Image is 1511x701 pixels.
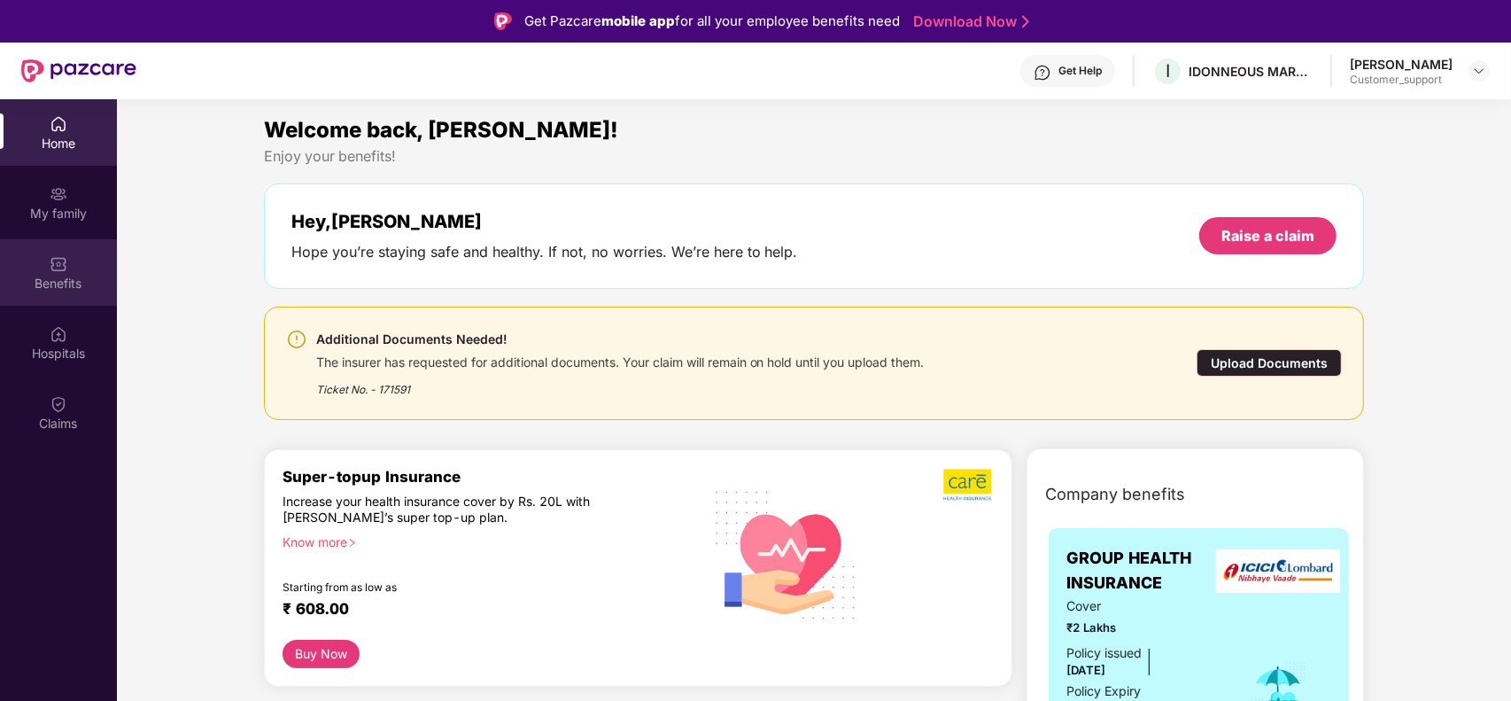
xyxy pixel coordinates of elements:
img: svg+xml;base64,PHN2ZyBpZD0iV2FybmluZ18tXzI0eDI0IiBkYXRhLW5hbWU9Ildhcm5pbmcgLSAyNHgyNCIgeG1sbnM9Im... [286,329,307,350]
div: Enjoy your benefits! [264,147,1365,166]
img: svg+xml;base64,PHN2ZyB3aWR0aD0iMjAiIGhlaWdodD0iMjAiIHZpZXdCb3g9IjAgMCAyMCAyMCIgZmlsbD0ibm9uZSIgeG... [50,185,67,203]
img: svg+xml;base64,PHN2ZyBpZD0iQmVuZWZpdHMiIHhtbG5zPSJodHRwOi8vd3d3LnczLm9yZy8yMDAwL3N2ZyIgd2lkdGg9Ij... [50,255,67,273]
div: ₹ 608.00 [283,600,680,621]
img: b5dec4f62d2307b9de63beb79f102df3.png [943,468,994,502]
button: Buy Now [283,640,360,668]
img: Logo [494,12,512,30]
div: Raise a claim [1221,226,1314,245]
span: right [347,538,357,548]
span: ₹2 Lakhs [1066,619,1226,637]
span: [DATE] [1066,663,1105,677]
img: svg+xml;base64,PHN2ZyBpZD0iQ2xhaW0iIHhtbG5zPSJodHRwOi8vd3d3LnczLm9yZy8yMDAwL3N2ZyIgd2lkdGg9IjIwIi... [50,395,67,413]
img: Stroke [1022,12,1029,31]
div: Get Pazcare for all your employee benefits need [524,11,900,32]
img: svg+xml;base64,PHN2ZyBpZD0iSGVscC0zMngzMiIgeG1sbnM9Imh0dHA6Ly93d3cudzMub3JnLzIwMDAvc3ZnIiB3aWR0aD... [1034,64,1051,82]
span: I [1166,60,1170,82]
div: Get Help [1058,64,1102,78]
div: The insurer has requested for additional documents. Your claim will remain on hold until you uplo... [316,350,925,370]
div: Super-topup Insurance [283,468,698,486]
span: Welcome back, [PERSON_NAME]! [264,117,618,143]
div: Ticket No. - 171591 [316,370,925,398]
div: Additional Documents Needed! [316,329,925,350]
div: Hope you’re staying safe and healthy. If not, no worries. We’re here to help. [291,243,798,261]
img: svg+xml;base64,PHN2ZyB4bWxucz0iaHR0cDovL3d3dy53My5vcmcvMjAwMC9zdmciIHhtbG5zOnhsaW5rPSJodHRwOi8vd3... [701,468,871,640]
strong: mobile app [601,12,675,29]
div: Starting from as low as [283,580,623,593]
div: Upload Documents [1197,349,1342,377]
div: Policy issued [1066,643,1142,663]
a: Download Now [913,12,1024,31]
span: GROUP HEALTH INSURANCE [1066,546,1226,596]
span: Company benefits [1045,482,1185,507]
img: insurerLogo [1216,549,1340,593]
div: [PERSON_NAME] [1350,56,1453,73]
img: svg+xml;base64,PHN2ZyBpZD0iSG9zcGl0YWxzIiB4bWxucz0iaHR0cDovL3d3dy53My5vcmcvMjAwMC9zdmciIHdpZHRoPS... [50,325,67,343]
div: IDONNEOUS MARKETING SERVICES PRIVATE LIMITED ( [GEOGRAPHIC_DATA]) [1189,63,1313,80]
div: Increase your health insurance cover by Rs. 20L with [PERSON_NAME]’s super top-up plan. [283,494,621,526]
div: Policy Expiry [1066,682,1141,701]
div: Hey, [PERSON_NAME] [291,211,798,232]
img: svg+xml;base64,PHN2ZyBpZD0iSG9tZSIgeG1sbnM9Imh0dHA6Ly93d3cudzMub3JnLzIwMDAvc3ZnIiB3aWR0aD0iMjAiIG... [50,115,67,133]
div: Customer_support [1350,73,1453,87]
span: Cover [1066,596,1226,616]
div: Know more [283,534,687,547]
img: New Pazcare Logo [21,59,136,82]
img: svg+xml;base64,PHN2ZyBpZD0iRHJvcGRvd24tMzJ4MzIiIHhtbG5zPSJodHRwOi8vd3d3LnczLm9yZy8yMDAwL3N2ZyIgd2... [1472,64,1486,78]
